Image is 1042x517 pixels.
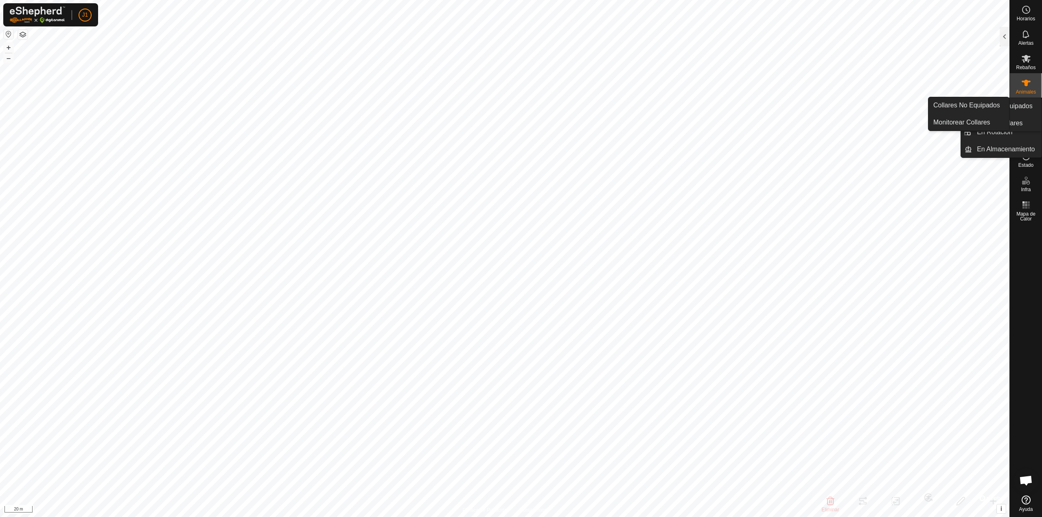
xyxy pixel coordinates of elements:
div: Chat abierto [1014,468,1038,493]
span: Infra [1021,187,1031,192]
span: Mapa de Calor [1012,212,1040,221]
span: Monitorear Collares [933,118,990,127]
button: Restablecer Mapa [4,29,13,39]
li: En Almacenamiento [961,141,1042,157]
span: Estado [1018,163,1033,168]
a: Contáctenos [519,506,547,514]
li: En Rotación [961,124,1042,140]
a: Monitorear Collares [928,114,1009,131]
button: i [997,504,1006,513]
span: Rebaños [1016,65,1035,70]
span: J1 [82,11,88,19]
span: i [1000,505,1002,512]
span: Animales [1016,89,1036,94]
button: + [4,43,13,52]
a: Política de Privacidad [463,506,510,514]
span: Ayuda [1019,507,1033,512]
button: Capas del Mapa [18,30,28,39]
span: En Almacenamiento [977,144,1035,154]
a: Ayuda [1010,492,1042,515]
button: – [4,53,13,63]
a: En Rotación [972,124,1042,140]
span: Horarios [1017,16,1035,21]
a: En Almacenamiento [972,141,1042,157]
span: Collares No Equipados [933,100,1000,110]
img: Logo Gallagher [10,7,65,23]
span: En Rotación [977,127,1012,137]
span: Alertas [1018,41,1033,46]
a: Collares No Equipados [928,97,1009,113]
